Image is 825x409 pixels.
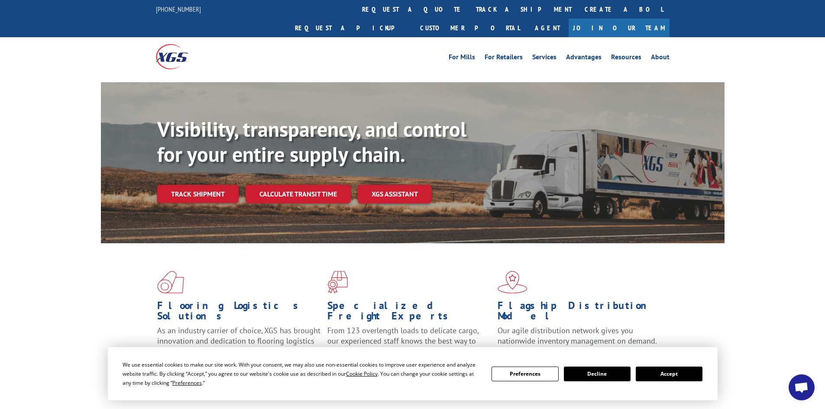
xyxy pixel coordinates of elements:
[498,300,661,325] h1: Flagship Distribution Model
[498,325,657,346] span: Our agile distribution network gives you nationwide inventory management on demand.
[498,271,527,293] img: xgs-icon-flagship-distribution-model-red
[564,367,631,381] button: Decline
[358,185,432,203] a: XGS ASSISTANT
[532,54,556,63] a: Services
[636,367,702,381] button: Accept
[327,300,491,325] h1: Specialized Freight Experts
[288,19,414,37] a: Request a pickup
[526,19,569,37] a: Agent
[449,54,475,63] a: For Mills
[414,19,526,37] a: Customer Portal
[327,271,348,293] img: xgs-icon-focused-on-flooring-red
[327,325,491,364] p: From 123 overlength loads to delicate cargo, our experienced staff knows the best way to move you...
[157,116,466,167] b: Visibility, transparency, and control for your entire supply chain.
[651,54,670,63] a: About
[108,347,718,400] div: Cookie Consent Prompt
[492,367,558,381] button: Preferences
[157,300,321,325] h1: Flooring Logistics Solutions
[789,374,815,400] a: Open chat
[611,54,641,63] a: Resources
[566,54,602,63] a: Advantages
[157,185,239,203] a: Track shipment
[156,5,201,13] a: [PHONE_NUMBER]
[157,271,184,293] img: xgs-icon-total-supply-chain-intelligence-red
[569,19,670,37] a: Join Our Team
[485,54,523,63] a: For Retailers
[157,325,320,356] span: As an industry carrier of choice, XGS has brought innovation and dedication to flooring logistics...
[346,370,378,377] span: Cookie Policy
[123,360,481,387] div: We use essential cookies to make our site work. With your consent, we may also use non-essential ...
[172,379,202,386] span: Preferences
[246,185,351,203] a: Calculate transit time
